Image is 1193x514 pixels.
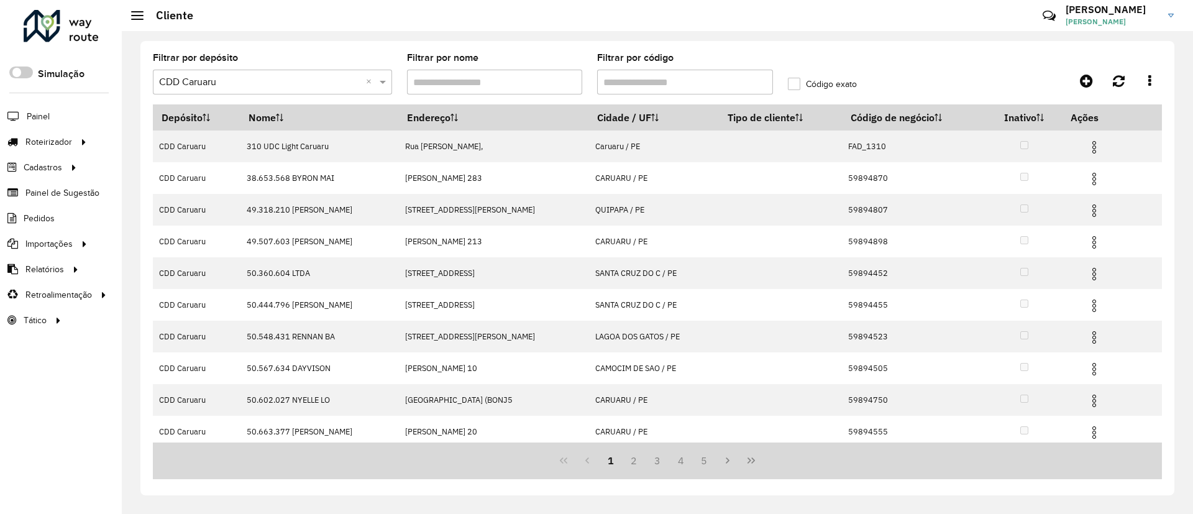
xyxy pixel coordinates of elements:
td: 310 UDC Light Caruaru [240,131,399,162]
button: 2 [622,449,646,472]
span: [PERSON_NAME] [1066,16,1159,27]
td: 38.653.568 BYRON MAI [240,162,399,194]
td: 59894555 [842,416,987,447]
td: CDD Caruaru [153,384,240,416]
td: 50.567.634 DAYVISON [240,352,399,384]
td: [STREET_ADDRESS] [398,257,589,289]
td: 59894750 [842,384,987,416]
td: SANTA CRUZ DO C / PE [589,257,719,289]
td: [PERSON_NAME] 213 [398,226,589,257]
td: [STREET_ADDRESS][PERSON_NAME] [398,194,589,226]
label: Filtrar por código [597,50,674,65]
th: Cidade / UF [589,104,719,131]
td: 50.548.431 RENNAN BA [240,321,399,352]
td: 59894807 [842,194,987,226]
td: 59894452 [842,257,987,289]
td: SANTA CRUZ DO C / PE [589,289,719,321]
td: CDD Caruaru [153,352,240,384]
span: Tático [24,314,47,327]
td: [STREET_ADDRESS] [398,289,589,321]
td: 50.444.796 [PERSON_NAME] [240,289,399,321]
td: 50.663.377 [PERSON_NAME] [240,416,399,447]
td: CDD Caruaru [153,321,240,352]
td: CARUARU / PE [589,384,719,416]
td: FAD_1310 [842,131,987,162]
td: 49.318.210 [PERSON_NAME] [240,194,399,226]
td: CARUARU / PE [589,162,719,194]
td: 59894523 [842,321,987,352]
span: Clear all [366,75,377,89]
th: Depósito [153,104,240,131]
th: Tipo de cliente [719,104,842,131]
label: Simulação [38,67,85,81]
label: Filtrar por depósito [153,50,238,65]
td: Rua [PERSON_NAME], [398,131,589,162]
span: Pedidos [24,212,55,225]
a: Contato Rápido [1036,2,1063,29]
h2: Cliente [144,9,193,22]
span: Retroalimentação [25,288,92,301]
td: 49.507.603 [PERSON_NAME] [240,226,399,257]
label: Código exato [788,78,857,91]
td: [PERSON_NAME] 10 [398,352,589,384]
button: 3 [646,449,669,472]
span: Relatórios [25,263,64,276]
td: 59894455 [842,289,987,321]
td: 59894870 [842,162,987,194]
th: Ações [1062,104,1136,131]
td: QUIPAPA / PE [589,194,719,226]
td: CARUARU / PE [589,226,719,257]
td: [PERSON_NAME] 283 [398,162,589,194]
td: CDD Caruaru [153,226,240,257]
td: CDD Caruaru [153,194,240,226]
td: CDD Caruaru [153,289,240,321]
button: 1 [599,449,623,472]
td: [GEOGRAPHIC_DATA] (BONJ5 [398,384,589,416]
td: 59894505 [842,352,987,384]
td: Caruaru / PE [589,131,719,162]
td: 59894898 [842,226,987,257]
th: Código de negócio [842,104,987,131]
td: LAGOA DOS GATOS / PE [589,321,719,352]
td: CDD Caruaru [153,257,240,289]
th: Endereço [398,104,589,131]
button: Last Page [739,449,763,472]
button: 4 [669,449,693,472]
td: [STREET_ADDRESS][PERSON_NAME] [398,321,589,352]
td: CDD Caruaru [153,131,240,162]
button: 5 [693,449,716,472]
button: Next Page [716,449,739,472]
td: [PERSON_NAME] 20 [398,416,589,447]
td: CDD Caruaru [153,162,240,194]
label: Filtrar por nome [407,50,478,65]
td: CAMOCIM DE SAO / PE [589,352,719,384]
h3: [PERSON_NAME] [1066,4,1159,16]
td: 50.360.604 LTDA [240,257,399,289]
td: CARUARU / PE [589,416,719,447]
span: Importações [25,237,73,250]
th: Nome [240,104,399,131]
span: Painel de Sugestão [25,186,99,200]
td: CDD Caruaru [153,416,240,447]
span: Painel [27,110,50,123]
span: Roteirizador [25,135,72,149]
span: Cadastros [24,161,62,174]
th: Inativo [986,104,1062,131]
td: 50.602.027 NYELLE LO [240,384,399,416]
